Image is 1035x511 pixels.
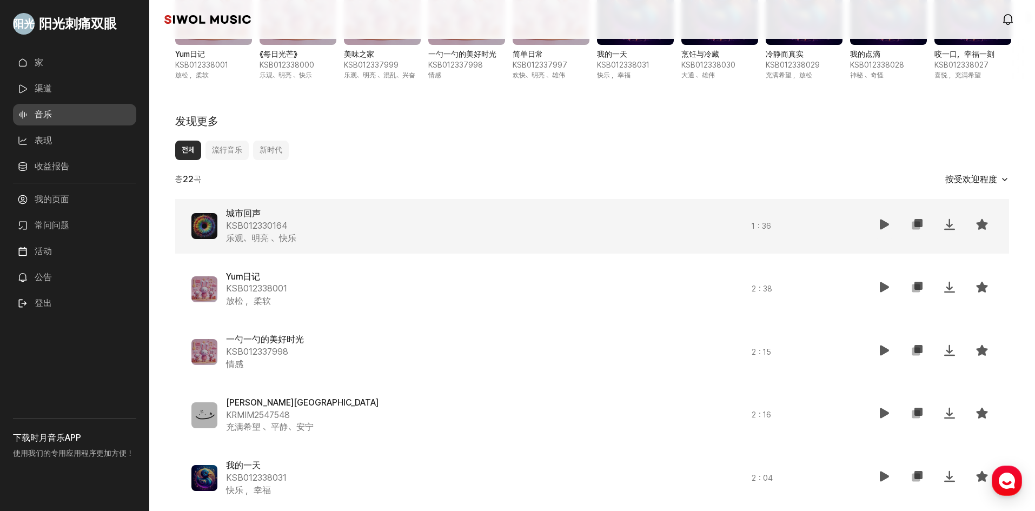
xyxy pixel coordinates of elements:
[752,284,756,293] font: 2
[13,449,134,457] font: 使用我们的专用应用程序更加方便！
[3,343,71,370] a: Home
[175,115,218,128] font: 发现更多
[766,50,804,58] font: 冷静而真实
[226,221,287,231] font: KSB012330164
[766,61,820,69] font: KSB012338029
[13,215,136,236] a: 常问问题
[681,61,735,69] font: KSB012338030
[945,174,997,184] font: 按受欢迎程度
[597,61,649,69] font: KSB012338031
[513,50,543,58] font: 简单日常
[226,485,243,495] font: 快乐
[546,71,552,79] font: 、
[226,347,288,357] font: KSB012337998
[226,233,269,243] font: 乐观、明亮
[35,246,52,256] font: 活动
[226,271,260,282] font: Yum日记
[762,222,771,230] font: 36
[183,174,194,184] font: 22
[226,410,290,420] font: KRMIM2547548
[35,298,52,308] font: 登出
[35,194,69,204] font: 我的页面
[756,348,763,356] font: ：
[13,104,136,125] a: 音乐
[955,71,981,79] font: 充满希望
[13,78,136,99] a: 渠道
[756,410,763,419] font: ：
[344,71,376,79] font: 乐观、明亮
[246,485,254,495] font: ，
[871,71,884,79] font: 奇怪
[182,145,195,154] font: 전체
[756,284,763,293] font: ：
[175,71,188,79] font: 放松
[140,343,208,370] a: Settings
[13,52,136,74] a: 家
[293,71,299,79] font: 、
[763,348,771,356] font: 15
[226,208,261,218] font: 城市回声
[428,50,496,58] font: 一勺一勺的美好时光
[934,50,994,58] font: 咬一口，幸福一刻
[39,16,117,31] font: 阳光刺痛双眼
[175,141,201,160] button: 전체
[428,71,441,79] font: 情感
[865,71,871,79] font: 、
[194,174,201,184] font: 곡
[752,222,755,230] font: 1
[799,71,812,79] font: 放松
[175,50,205,58] font: Yum日记
[226,296,243,306] font: 放松
[260,71,291,79] font: 乐观、明亮
[260,61,314,69] font: KSB012338000
[383,71,415,79] font: 混乱、兴奋
[35,220,69,230] font: 常问问题
[681,50,719,58] font: 烹饪与冷藏
[752,410,756,419] font: 2
[271,233,279,243] font: 、
[226,283,287,294] font: KSB012338001
[618,71,631,79] font: 幸福
[160,359,187,368] span: Settings
[752,348,756,356] font: 2
[271,422,314,432] font: 平静、安宁
[35,109,52,120] font: 音乐
[90,360,122,368] span: Messages
[71,343,140,370] a: Messages
[13,433,81,443] font: 下载时月音乐APP
[998,9,1020,30] a: modal.notifications
[344,61,399,69] font: KSB012337999
[793,71,799,79] font: ，
[35,272,52,282] font: 公告
[13,9,136,39] a: 前往我的个人资料
[755,222,762,230] font: ：
[175,61,228,69] font: KSB012338001
[934,61,988,69] font: KSB012338027
[513,61,567,69] font: KSB012337997
[13,293,56,314] button: 登出
[196,71,209,79] font: 柔软
[763,284,772,293] font: 38
[513,71,545,79] font: 欢快、明亮
[752,474,756,482] font: 2
[299,71,312,79] font: 快乐
[597,50,627,58] font: 我的一天
[35,161,69,171] font: 收益报告
[850,50,880,58] font: 我的点滴
[937,175,1009,184] button: 按受欢迎程度
[949,71,955,79] font: ，
[35,83,52,94] font: 渠道
[377,71,383,79] font: 、
[763,410,771,419] font: 16
[260,145,282,154] font: 新时代
[254,296,271,306] font: 柔软
[226,460,261,470] font: 我的一天
[175,174,183,184] font: 총
[597,71,610,79] font: 快乐
[13,156,136,177] a: 收益报告
[934,71,947,79] font: 喜悦
[763,474,773,482] font: 04
[696,71,702,79] font: 、
[226,334,304,344] font: 一勺一勺的美好时光
[850,71,863,79] font: 神秘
